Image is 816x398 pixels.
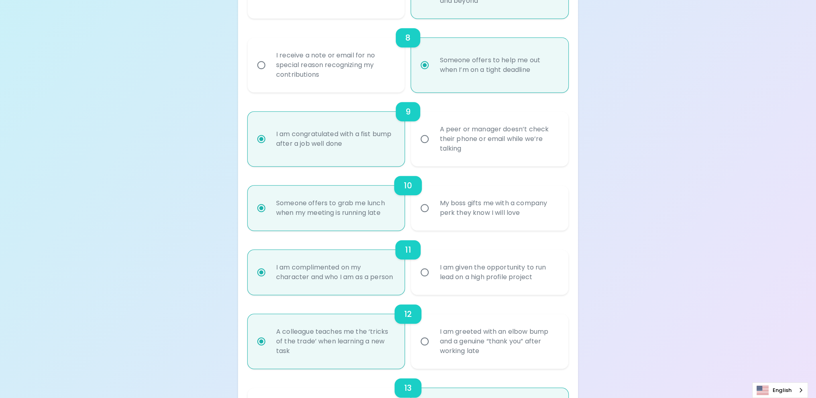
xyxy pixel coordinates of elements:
h6: 12 [404,308,412,320]
div: choice-group-check [248,92,568,166]
aside: Language selected: English [752,382,808,398]
div: I am complimented on my character and who I am as a person [270,253,401,292]
h6: 11 [405,243,411,256]
div: I am given the opportunity to run lead on a high profile project [433,253,564,292]
div: Someone offers to grab me lunch when my meeting is running late [270,189,401,227]
div: I am greeted with an elbow bump and a genuine “thank you” after working late [433,317,564,365]
div: Language [752,382,808,398]
h6: 10 [404,179,412,192]
a: English [753,383,808,398]
h6: 13 [404,382,412,394]
div: Someone offers to help me out when I’m on a tight deadline [433,46,564,84]
div: A colleague teaches me the ‘tricks of the trade’ when learning a new task [270,317,401,365]
h6: 9 [405,105,411,118]
div: choice-group-check [248,231,568,295]
div: choice-group-check [248,295,568,369]
div: choice-group-check [248,166,568,231]
div: A peer or manager doesn’t check their phone or email while we’re talking [433,115,564,163]
div: I receive a note or email for no special reason recognizing my contributions [270,41,401,89]
h6: 8 [405,31,411,44]
div: choice-group-check [248,18,568,92]
div: I am congratulated with a fist bump after a job well done [270,120,401,158]
div: My boss gifts me with a company perk they know I will love [433,189,564,227]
